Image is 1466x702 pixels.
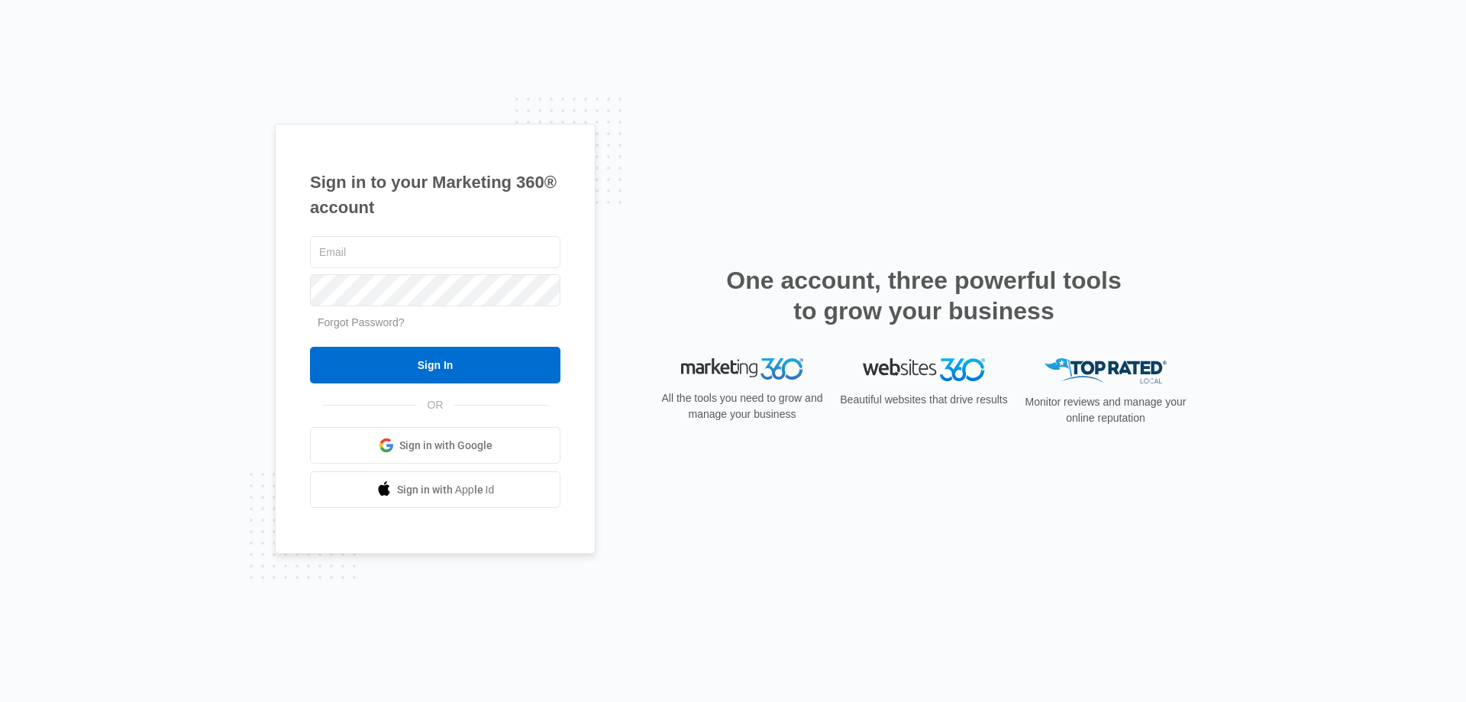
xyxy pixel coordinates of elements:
[310,471,560,508] a: Sign in with Apple Id
[310,427,560,464] a: Sign in with Google
[1045,358,1167,383] img: Top Rated Local
[722,265,1126,326] h2: One account, three powerful tools to grow your business
[838,392,1009,408] p: Beautiful websites that drive results
[318,316,405,328] a: Forgot Password?
[657,390,828,422] p: All the tools you need to grow and manage your business
[399,438,492,454] span: Sign in with Google
[417,397,454,413] span: OR
[310,347,560,383] input: Sign In
[1020,394,1191,426] p: Monitor reviews and manage your online reputation
[310,170,560,220] h1: Sign in to your Marketing 360® account
[863,358,985,380] img: Websites 360
[310,236,560,268] input: Email
[681,358,803,380] img: Marketing 360
[397,482,495,498] span: Sign in with Apple Id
